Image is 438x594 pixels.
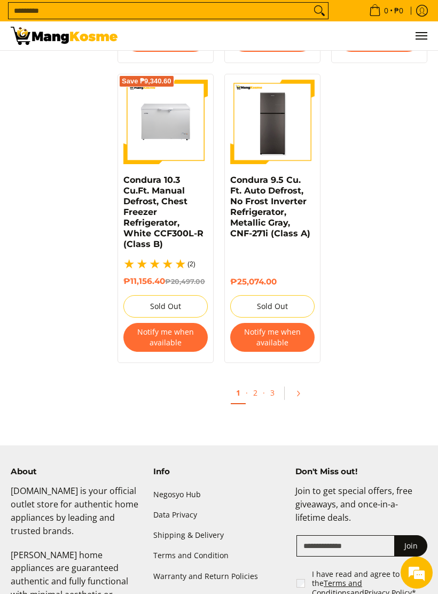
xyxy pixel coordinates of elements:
[230,323,315,352] button: Notify me when available
[112,379,433,413] ul: Pagination
[123,80,208,164] img: Condura 10.3 Cu.Ft. Manual Defrost, Chest Freezer Refrigerator, White CCF300L-R (Class B)
[248,382,263,403] a: 2
[311,3,328,19] button: Search
[153,505,285,526] a: Data Privacy
[295,484,427,535] p: Join to get special offers, free giveaways, and once-in-a-lifetime deals.
[11,484,143,548] p: [DOMAIN_NAME] is your official outlet store for authentic home appliances by leading and trusted ...
[123,276,208,287] h6: ₱11,156.40
[62,135,147,243] span: We're online!
[382,7,390,14] span: 0
[414,21,427,50] button: Menu
[246,388,248,398] span: ·
[230,277,315,287] h6: ₱25,074.00
[153,526,285,546] a: Shipping & Delivery
[11,467,143,477] h4: About
[153,566,285,587] a: Warranty and Return Policies
[187,261,195,267] span: (2)
[231,382,246,404] a: 1
[128,21,427,50] nav: Main Menu
[153,467,285,477] h4: Info
[366,5,406,17] span: •
[230,175,310,238] a: Condura 9.5 Cu. Ft. Auto Defrost, No Frost Inverter Refrigerator, Metallic Gray, CNF-271i (Class A)
[165,277,205,286] del: ₱20,497.00
[393,7,405,14] span: ₱0
[230,295,315,318] button: Sold Out
[263,388,265,398] span: ·
[56,60,179,74] div: Chat with us now
[123,323,208,352] button: Notify me when available
[153,546,285,566] a: Terms and Condition
[5,292,204,329] textarea: Type your message and hit 'Enter'
[123,295,208,318] button: Sold Out
[175,5,201,31] div: Minimize live chat window
[265,382,280,403] a: 3
[295,467,427,477] h4: Don't Miss out!
[394,535,427,557] button: Join
[123,258,187,271] span: 5.0 / 5.0 based on 2 reviews
[122,78,171,84] span: Save ₱9,340.60
[123,175,204,249] a: Condura 10.3 Cu.Ft. Manual Defrost, Chest Freezer Refrigerator, White CCF300L-R (Class B)
[153,484,285,505] a: Negosyo Hub
[128,21,427,50] ul: Customer Navigation
[11,27,118,45] img: Bodega Sale Refrigerator l Mang Kosme: Home Appliances Warehouse Sale
[230,80,315,164] img: Condura 9.5 Cu. Ft. Auto Defrost, No Frost Inverter Refrigerator, Metallic Gray, CNF-271i (Class A)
